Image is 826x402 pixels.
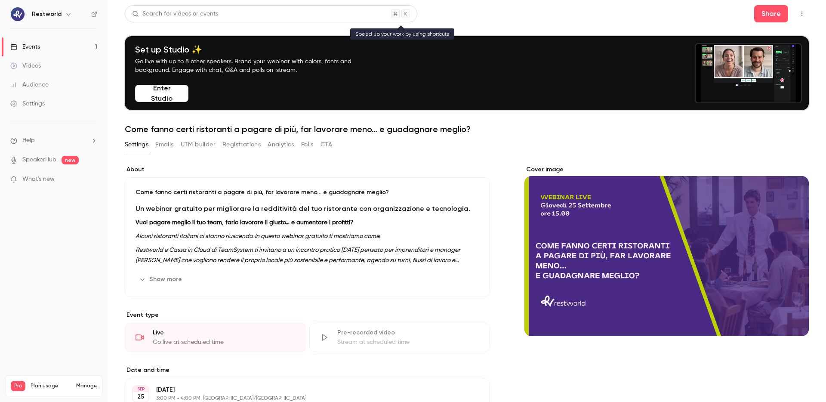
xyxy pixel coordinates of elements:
[31,383,71,390] span: Plan usage
[156,395,444,402] p: 3:00 PM - 4:00 PM, [GEOGRAPHIC_DATA]/[GEOGRAPHIC_DATA]
[135,44,372,55] h4: Set up Studio ✨
[135,57,372,74] p: Go live with up to 8 other speakers. Brand your webinar with colors, fonts and background. Engage...
[22,136,35,145] span: Help
[125,165,490,174] label: About
[136,204,479,214] h2: Un webinar gratuito per migliorare la redditività del tuo ristorante con organizzazione e tecnolo...
[337,338,480,346] div: Stream at scheduled time
[125,138,148,152] button: Settings
[10,62,41,70] div: Videos
[137,393,144,401] p: 25
[76,383,97,390] a: Manage
[136,188,479,197] p: Come fanno certi ristoranti a pagare di più, far lavorare meno… e guadagnare meglio?
[524,165,809,336] section: Cover image
[125,323,306,352] div: LiveGo live at scheduled time
[268,138,294,152] button: Analytics
[10,43,40,51] div: Events
[153,338,295,346] div: Go live at scheduled time
[156,386,444,394] p: [DATE]
[153,328,295,337] div: Live
[125,124,809,134] h1: Come fanno certi ristoranti a pagare di più, far lavorare meno… e guadagnare meglio?
[125,311,490,319] p: Event type
[32,10,62,19] h6: Restworld
[181,138,216,152] button: UTM builder
[301,138,314,152] button: Polls
[10,99,45,108] div: Settings
[10,80,49,89] div: Audience
[22,175,55,184] span: What's new
[136,247,460,274] em: Restworld e Cassa in Cloud di TeamSystem ti invitano a un incontro pratico [DATE] pensato per imp...
[321,138,332,152] button: CTA
[309,323,490,352] div: Pre-recorded videoStream at scheduled time
[135,85,188,102] button: Enter Studio
[87,176,97,183] iframe: Noticeable Trigger
[136,272,187,286] button: Show more
[132,9,218,19] div: Search for videos or events
[10,136,97,145] li: help-dropdown-opener
[125,366,490,374] label: Date and time
[62,156,79,164] span: new
[136,220,354,226] strong: Vuoi pagare meglio il tuo team, farlo lavorare il giusto… e aumentare i profitti?
[22,155,56,164] a: SpeakerHub
[155,138,173,152] button: Emails
[11,7,25,21] img: Restworld
[133,386,148,392] div: SEP
[524,165,809,174] label: Cover image
[136,233,380,239] em: Alcuni ristoranti italiani ci stanno riuscendo. In questo webinar gratuito ti mostriamo come.
[222,138,261,152] button: Registrations
[754,5,788,22] button: Share
[337,328,480,337] div: Pre-recorded video
[11,381,25,391] span: Pro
